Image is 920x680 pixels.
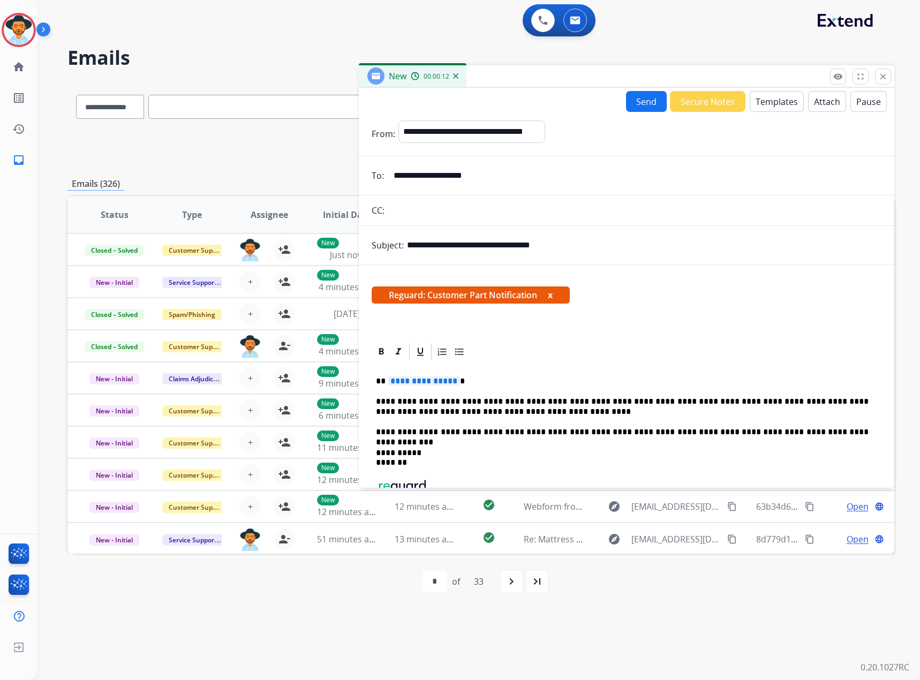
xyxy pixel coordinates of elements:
[317,506,379,518] span: 12 minutes ago
[239,496,261,517] button: +
[524,501,766,512] span: Webform from [EMAIL_ADDRESS][DOMAIN_NAME] on [DATE]
[89,470,139,481] span: New - Initial
[424,72,449,81] span: 00:00:12
[548,289,553,301] button: x
[239,303,261,324] button: +
[317,463,339,473] p: New
[162,373,236,384] span: Claims Adjudication
[248,468,253,481] span: +
[727,502,737,511] mat-icon: content_copy
[239,367,261,389] button: +
[85,309,144,320] span: Closed – Solved
[319,345,376,357] span: 4 minutes ago
[319,281,376,293] span: 4 minutes ago
[89,437,139,449] span: New - Initial
[162,502,232,513] span: Customer Support
[67,177,124,191] p: Emails (326)
[162,405,232,417] span: Customer Support
[317,270,339,281] p: New
[89,373,139,384] span: New - Initial
[12,123,25,135] mat-icon: history
[389,70,406,82] span: New
[482,531,495,544] mat-icon: check_circle
[248,275,253,288] span: +
[162,437,232,449] span: Customer Support
[317,334,339,345] p: New
[626,91,667,112] button: Send
[162,245,232,256] span: Customer Support
[727,534,737,544] mat-icon: content_copy
[239,399,261,421] button: +
[412,344,428,360] div: Underline
[317,366,339,377] p: New
[465,571,492,592] div: 33
[524,533,652,545] span: Re: Mattress Cleaning Store 257
[248,436,253,449] span: +
[531,575,544,588] mat-icon: last_page
[89,502,139,513] span: New - Initial
[317,430,339,441] p: New
[239,239,261,261] img: agent-avatar
[874,534,884,544] mat-icon: language
[750,91,804,112] button: Templates
[89,277,139,288] span: New - Initial
[317,495,339,505] p: New
[317,474,379,486] span: 12 minutes ago
[874,502,884,511] mat-icon: language
[317,533,379,545] span: 51 minutes ago
[395,501,457,512] span: 12 minutes ago
[278,500,291,513] mat-icon: person_add
[251,208,288,221] span: Assignee
[239,528,261,551] img: agent-avatar
[372,239,404,252] p: Subject:
[89,534,139,546] span: New - Initial
[833,72,843,81] mat-icon: remove_red_eye
[162,470,232,481] span: Customer Support
[608,533,621,546] mat-icon: explore
[334,308,360,320] span: [DATE]
[239,335,261,358] img: agent-avatar
[85,245,144,256] span: Closed – Solved
[278,533,291,546] mat-icon: person_remove
[12,61,25,73] mat-icon: home
[323,208,371,221] span: Initial Date
[372,286,570,304] span: Reguard: Customer Part Notification
[317,398,339,409] p: New
[278,275,291,288] mat-icon: person_add
[482,498,495,511] mat-icon: check_circle
[319,377,376,389] span: 9 minutes ago
[608,500,621,513] mat-icon: explore
[372,127,395,140] p: From:
[847,533,869,546] span: Open
[317,238,339,248] p: New
[248,307,253,320] span: +
[278,468,291,481] mat-icon: person_add
[317,442,379,454] span: 11 minutes ago
[451,344,467,360] div: Bullet List
[239,271,261,292] button: +
[847,500,869,513] span: Open
[861,661,909,674] p: 0.20.1027RC
[162,534,223,546] span: Service Support
[101,208,129,221] span: Status
[67,47,894,69] h2: Emails
[395,533,457,545] span: 13 minutes ago
[278,243,291,256] mat-icon: person_add
[390,344,406,360] div: Italic
[319,410,376,421] span: 6 minutes ago
[850,91,887,112] button: Pause
[808,91,846,112] button: Attach
[631,533,722,546] span: [EMAIL_ADDRESS][DOMAIN_NAME]
[162,277,223,288] span: Service Support
[239,464,261,485] button: +
[12,154,25,167] mat-icon: inbox
[162,309,222,320] span: Spam/Phishing
[162,341,232,352] span: Customer Support
[373,344,389,360] div: Bold
[182,208,202,221] span: Type
[85,341,144,352] span: Closed – Solved
[248,404,253,417] span: +
[239,432,261,453] button: +
[330,249,364,261] span: Just now
[805,534,815,544] mat-icon: content_copy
